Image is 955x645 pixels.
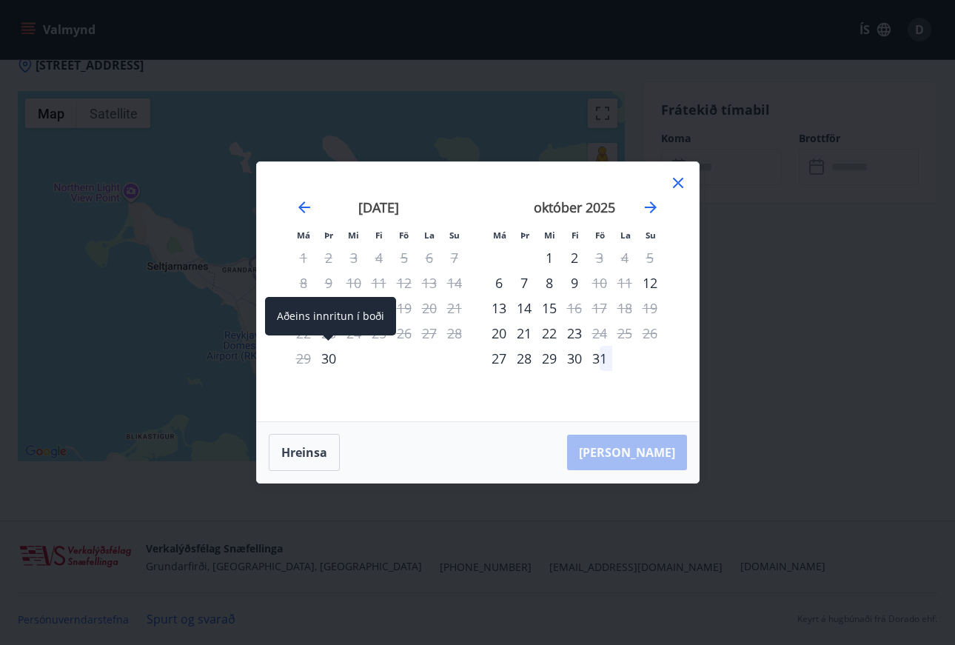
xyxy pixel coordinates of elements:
[291,270,316,295] td: Not available. mánudagur, 8. september 2025
[449,230,460,241] small: Su
[486,270,512,295] td: Choose mánudagur, 6. október 2025 as your check-in date. It’s available.
[512,270,537,295] td: Choose þriðjudagur, 7. október 2025 as your check-in date. It’s available.
[486,346,512,371] div: Aðeins innritun í boði
[486,321,512,346] td: Choose mánudagur, 20. október 2025 as your check-in date. It’s available.
[512,321,537,346] td: Choose þriðjudagur, 21. október 2025 as your check-in date. It’s available.
[291,346,316,371] td: Not available. mánudagur, 29. september 2025
[512,270,537,295] div: 7
[442,270,467,295] td: Not available. sunnudagur, 14. september 2025
[587,321,612,346] div: Aðeins útritun í boði
[595,230,605,241] small: Fö
[392,245,417,270] td: Not available. föstudagur, 5. september 2025
[366,245,392,270] td: Not available. fimmtudagur, 4. september 2025
[612,321,637,346] td: Not available. laugardagur, 25. október 2025
[512,295,537,321] div: 14
[442,295,467,321] td: Not available. sunnudagur, 21. september 2025
[316,346,341,371] td: Choose þriðjudagur, 30. september 2025 as your check-in date. It’s available.
[642,198,660,216] div: Move forward to switch to the next month.
[512,346,537,371] div: 28
[316,295,341,321] td: Not available. þriðjudagur, 16. september 2025
[486,321,512,346] div: Aðeins innritun í boði
[587,346,612,371] td: Choose föstudagur, 31. október 2025 as your check-in date. It’s available.
[392,321,417,346] td: Not available. föstudagur, 26. september 2025
[562,295,587,321] div: Aðeins útritun í boði
[417,321,442,346] td: Not available. laugardagur, 27. september 2025
[512,346,537,371] td: Choose þriðjudagur, 28. október 2025 as your check-in date. It’s available.
[512,321,537,346] div: 21
[612,295,637,321] td: Not available. laugardagur, 18. október 2025
[442,321,467,346] td: Not available. sunnudagur, 28. september 2025
[417,295,442,321] td: Not available. laugardagur, 20. september 2025
[587,270,612,295] div: Aðeins útritun í boði
[572,230,579,241] small: Fi
[358,198,399,216] strong: [DATE]
[562,321,587,346] td: Choose fimmtudagur, 23. október 2025 as your check-in date. It’s available.
[375,230,383,241] small: Fi
[348,230,359,241] small: Mi
[562,346,587,371] td: Choose fimmtudagur, 30. október 2025 as your check-in date. It’s available.
[537,346,562,371] div: 29
[486,346,512,371] td: Choose mánudagur, 27. október 2025 as your check-in date. It’s available.
[537,245,562,270] div: 1
[341,295,366,321] div: Aðeins innritun í boði
[562,321,587,346] div: 23
[399,230,409,241] small: Fö
[562,295,587,321] td: Not available. fimmtudagur, 16. október 2025
[562,245,587,270] td: Choose fimmtudagur, 2. október 2025 as your check-in date. It’s available.
[646,230,656,241] small: Su
[275,180,681,404] div: Calendar
[366,295,392,321] div: Aðeins útritun í boði
[587,346,612,371] div: 31
[637,270,663,295] td: Choose sunnudagur, 12. október 2025 as your check-in date. It’s available.
[295,198,313,216] div: Move backward to switch to the previous month.
[324,230,333,241] small: Þr
[291,295,316,321] td: Not available. mánudagur, 15. september 2025
[392,270,417,295] td: Not available. föstudagur, 12. september 2025
[392,295,417,321] td: Not available. föstudagur, 19. september 2025
[587,270,612,295] td: Not available. föstudagur, 10. október 2025
[417,270,442,295] td: Not available. laugardagur, 13. september 2025
[486,270,512,295] div: Aðeins innritun í boði
[417,245,442,270] td: Not available. laugardagur, 6. september 2025
[537,270,562,295] div: 8
[587,245,612,270] div: Aðeins útritun í boði
[442,245,467,270] td: Not available. sunnudagur, 7. september 2025
[424,230,435,241] small: La
[297,230,310,241] small: Má
[341,245,366,270] td: Not available. miðvikudagur, 3. september 2025
[537,321,562,346] td: Choose miðvikudagur, 22. október 2025 as your check-in date. It’s available.
[637,321,663,346] td: Not available. sunnudagur, 26. október 2025
[612,245,637,270] td: Not available. laugardagur, 4. október 2025
[520,230,529,241] small: Þr
[512,295,537,321] td: Choose þriðjudagur, 14. október 2025 as your check-in date. It’s available.
[637,295,663,321] td: Not available. sunnudagur, 19. október 2025
[587,245,612,270] td: Not available. föstudagur, 3. október 2025
[316,270,341,295] td: Not available. þriðjudagur, 9. september 2025
[612,270,637,295] td: Not available. laugardagur, 11. október 2025
[587,321,612,346] td: Not available. föstudagur, 24. október 2025
[534,198,615,216] strong: október 2025
[316,245,341,270] td: Not available. þriðjudagur, 2. september 2025
[544,230,555,241] small: Mi
[620,230,631,241] small: La
[562,346,587,371] div: 30
[265,297,396,335] div: Aðeins innritun í boði
[562,245,587,270] div: 2
[637,270,663,295] div: Aðeins innritun í boði
[493,230,506,241] small: Má
[537,321,562,346] div: 22
[537,270,562,295] td: Choose miðvikudagur, 8. október 2025 as your check-in date. It’s available.
[587,295,612,321] td: Not available. föstudagur, 17. október 2025
[486,295,512,321] td: Choose mánudagur, 13. október 2025 as your check-in date. It’s available.
[316,346,341,371] div: Aðeins innritun í boði
[537,295,562,321] div: 15
[341,270,366,295] td: Not available. miðvikudagur, 10. september 2025
[486,295,512,321] div: 13
[537,295,562,321] td: Choose miðvikudagur, 15. október 2025 as your check-in date. It’s available.
[562,270,587,295] div: 9
[562,270,587,295] td: Choose fimmtudagur, 9. október 2025 as your check-in date. It’s available.
[537,346,562,371] td: Choose miðvikudagur, 29. október 2025 as your check-in date. It’s available.
[637,245,663,270] td: Not available. sunnudagur, 5. október 2025
[366,270,392,295] td: Not available. fimmtudagur, 11. september 2025
[269,434,340,471] button: Hreinsa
